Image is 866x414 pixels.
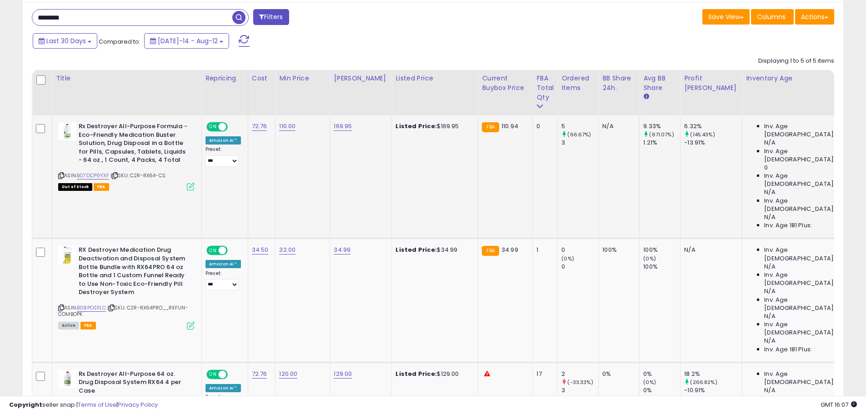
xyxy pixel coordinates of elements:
[764,147,847,164] span: Inv. Age [DEMOGRAPHIC_DATA]:
[561,263,598,271] div: 0
[482,122,499,132] small: FBA
[643,74,676,93] div: Avg BB Share
[561,122,598,130] div: 5
[561,370,598,378] div: 2
[795,9,834,25] button: Actions
[764,188,775,196] span: N/A
[80,322,96,329] span: FBA
[821,400,857,409] span: 2025-09-12 16:07 GMT
[252,74,272,83] div: Cost
[58,246,195,328] div: ASIN:
[690,131,715,138] small: (145.43%)
[501,122,518,130] span: 110.94
[252,122,267,131] a: 72.76
[334,122,352,131] a: 169.95
[764,370,847,386] span: Inv. Age [DEMOGRAPHIC_DATA]:
[536,74,554,102] div: FBA Total Qty
[536,122,551,130] div: 0
[226,370,241,378] span: OFF
[252,245,269,254] a: 34.50
[395,74,474,83] div: Listed Price
[9,401,158,409] div: seller snap | |
[643,122,680,130] div: 9.33%
[643,93,649,101] small: Avg BB Share.
[643,246,680,254] div: 100%
[684,74,738,93] div: Profit [PERSON_NAME]
[395,369,437,378] b: Listed Price:
[205,270,241,291] div: Preset:
[702,9,750,25] button: Save View
[536,246,551,254] div: 1
[78,400,116,409] a: Terms of Use
[643,263,680,271] div: 100%
[764,197,847,213] span: Inv. Age [DEMOGRAPHIC_DATA]-180:
[567,131,591,138] small: (66.67%)
[643,255,656,262] small: (0%)
[279,74,326,83] div: Min Price
[561,246,598,254] div: 0
[482,74,529,93] div: Current Buybox Price
[58,370,76,388] img: 31-RhTh6D0L._SL40_.jpg
[207,123,219,131] span: ON
[764,287,775,295] span: N/A
[482,246,499,256] small: FBA
[764,312,775,320] span: N/A
[764,139,775,147] span: N/A
[602,74,636,93] div: BB Share 24h.
[684,122,742,130] div: 6.32%
[764,213,775,221] span: N/A
[226,247,241,254] span: OFF
[58,122,195,190] div: ASIN:
[118,400,158,409] a: Privacy Policy
[205,260,241,268] div: Amazon AI *
[334,245,350,254] a: 34.99
[46,36,86,45] span: Last 30 Days
[158,36,218,45] span: [DATE]-14 - Aug-12
[764,221,812,229] span: Inv. Age 181 Plus:
[764,263,775,271] span: N/A
[253,9,289,25] button: Filters
[58,304,188,318] span: | SKU: C2R-RX64PRO__RXFUN-COMBOPK
[58,122,76,140] img: 31gVgtovm9L._SL40_.jpg
[764,122,847,139] span: Inv. Age [DEMOGRAPHIC_DATA]:
[746,74,851,83] div: Inventory Age
[764,320,847,337] span: Inv. Age [DEMOGRAPHIC_DATA]-180:
[751,9,794,25] button: Columns
[279,122,295,131] a: 110.00
[334,369,352,379] a: 129.00
[602,370,632,378] div: 0%
[205,146,241,167] div: Preset:
[758,57,834,65] div: Displaying 1 to 5 of 5 items
[561,139,598,147] div: 3
[643,386,680,394] div: 0%
[279,245,295,254] a: 32.00
[395,122,471,130] div: $169.95
[395,370,471,378] div: $129.00
[226,123,241,131] span: OFF
[764,337,775,345] span: N/A
[764,271,847,287] span: Inv. Age [DEMOGRAPHIC_DATA]:
[334,74,388,83] div: [PERSON_NAME]
[684,246,735,254] div: N/A
[205,74,244,83] div: Repricing
[602,246,632,254] div: 100%
[99,37,140,46] span: Compared to:
[205,384,241,392] div: Amazon AI *
[684,370,742,378] div: 18.2%
[561,255,574,262] small: (0%)
[643,370,680,378] div: 0%
[643,139,680,147] div: 1.21%
[561,386,598,394] div: 3
[207,370,219,378] span: ON
[79,370,189,398] b: Rx Destroyer All-Purpose 64 oz. Drug Disposal System RX64 4 per Case
[649,131,674,138] small: (671.07%)
[94,183,109,191] span: FBA
[144,33,229,49] button: [DATE]-14 - Aug-12
[602,122,632,130] div: N/A
[58,246,76,264] img: 41nvn+35NFL._SL40_.jpg
[79,122,189,167] b: Rx Destroyer All-Purpose Formula - Eco-Friendly Medication Buster Solution, Drug Disposal in a Bo...
[764,164,768,172] span: 0
[764,172,847,188] span: Inv. Age [DEMOGRAPHIC_DATA]:
[56,74,198,83] div: Title
[395,246,471,254] div: $34.99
